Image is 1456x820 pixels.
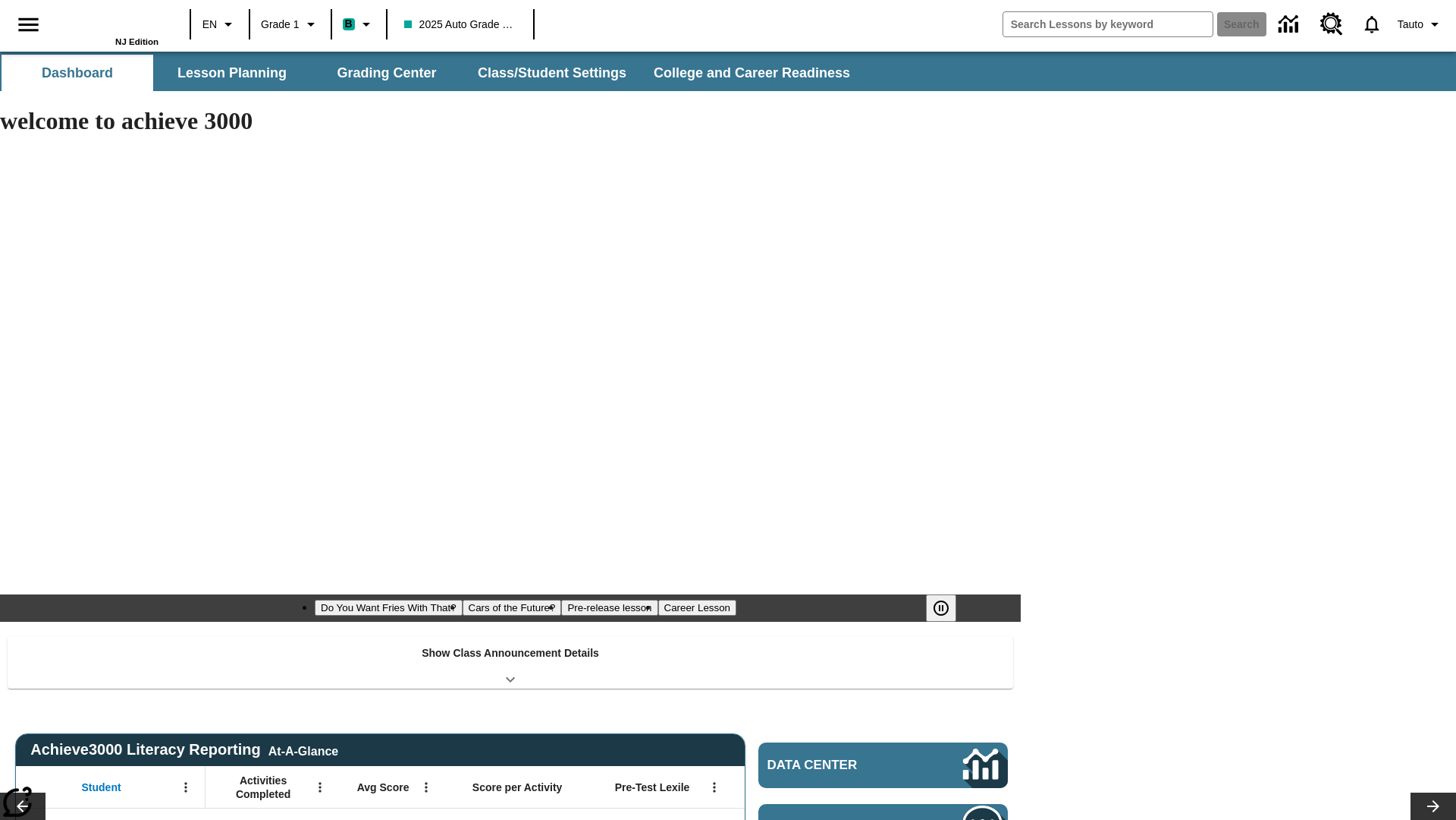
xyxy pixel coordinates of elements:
div: Pause [926,594,971,622]
a: Notifications [1352,5,1392,44]
span: Grade 1 [261,17,300,33]
button: Slide 1 Do You Want Fries With That? [315,600,463,616]
button: Boost Class color is teal. Change class color [337,11,381,38]
button: Open Menu [703,776,726,799]
a: Home [60,7,158,37]
button: Slide 4 Career Lesson [658,600,736,616]
p: Show Class Announcement Details [422,645,599,661]
button: Open side menu [6,2,51,47]
span: Achieve3000 Literacy Reporting [30,741,338,758]
a: Data Center [758,743,1008,788]
button: Lesson carousel, Next [1410,793,1456,820]
div: Home [60,5,158,46]
span: NJ Edition [115,37,158,46]
button: Open Menu [174,776,197,799]
button: Class/Student Settings [466,55,639,91]
button: Dashboard [2,55,153,91]
span: Score per Activity [472,781,563,794]
button: Grading Center [311,55,463,91]
button: Open Menu [415,776,438,799]
input: search field [1003,12,1213,36]
span: Tauto [1398,17,1423,33]
a: Resource Center, Will open in new tab [1311,4,1352,45]
div: Show Class Announcement Details [8,636,1013,689]
button: Language: EN, Select a language [196,11,244,38]
span: Student [82,781,121,794]
button: Open Menu [309,776,331,799]
button: College and Career Readiness [642,55,862,91]
span: Data Center [767,758,911,773]
span: Avg Score [357,781,409,794]
span: B [345,14,353,33]
span: Activities Completed [213,774,313,801]
div: At-A-Glance [268,742,338,758]
button: Profile/Settings [1392,11,1450,38]
button: Lesson Planning [156,55,308,91]
a: Data Center [1269,4,1311,46]
button: Pause [926,594,956,622]
span: 2025 Auto Grade 1 A [404,17,516,33]
button: Grade: Grade 1, Select a grade [255,11,326,38]
span: Pre-Test Lexile [615,781,690,794]
span: EN [202,17,217,33]
button: Slide 3 Pre-release lesson [561,600,657,616]
button: Slide 2 Cars of the Future? [463,600,562,616]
